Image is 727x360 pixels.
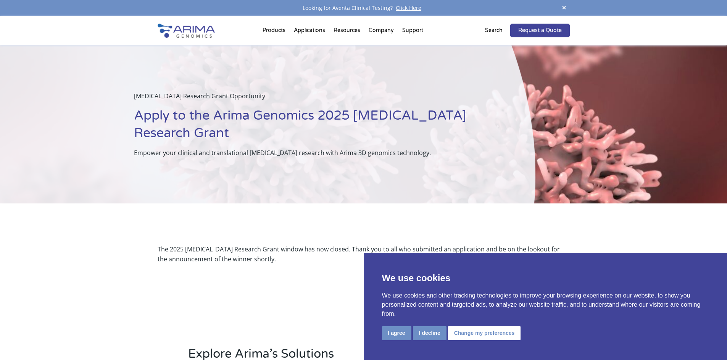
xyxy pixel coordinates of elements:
p: Empower your clinical and translational [MEDICAL_DATA] research with Arima 3D genomics technology. [134,148,497,158]
p: Search [485,26,503,35]
img: Arima-Genomics-logo [158,24,215,38]
p: We use cookies and other tracking technologies to improve your browsing experience on our website... [382,291,709,318]
p: [MEDICAL_DATA] Research Grant Opportunity [134,91,497,107]
button: Change my preferences [448,326,521,340]
button: I decline [413,326,447,340]
div: The 2025 [MEDICAL_DATA] Research Grant window has now closed. Thank you to all who submitted an a... [158,244,570,264]
a: Request a Quote [510,24,570,37]
p: We use cookies [382,271,709,285]
a: Click Here [393,4,424,11]
h1: Apply to the Arima Genomics 2025 [MEDICAL_DATA] Research Grant [134,107,497,148]
div: Looking for Aventa Clinical Testing? [158,3,570,13]
button: I agree [382,326,411,340]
